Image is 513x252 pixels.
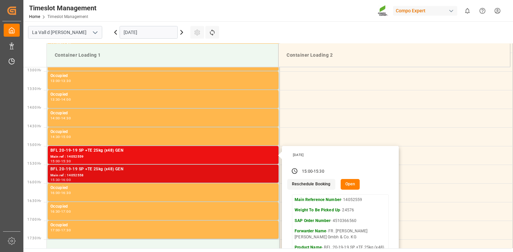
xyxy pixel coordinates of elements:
[52,49,273,61] div: Container Loading 1
[50,160,60,163] div: 15:00
[50,178,60,181] div: 15:30
[61,210,71,213] div: 17:00
[50,222,276,229] div: Occupied
[393,4,460,17] button: Compo Expert
[27,143,41,147] span: 15:00 Hr
[61,98,71,101] div: 14:00
[61,117,71,120] div: 14:30
[29,3,97,13] div: Timeslot Management
[27,87,41,91] span: 13:30 Hr
[50,117,60,120] div: 14:00
[50,173,276,178] div: Main ref : 14052558
[60,79,61,82] div: -
[27,162,41,165] span: 15:30 Hr
[295,218,330,223] strong: SAP Order Number
[50,79,60,82] div: 13:00
[314,169,324,175] div: 15:30
[313,169,314,175] div: -
[284,49,505,61] div: Container Loading 2
[61,191,71,194] div: 16:30
[60,160,61,163] div: -
[393,6,457,16] div: Compo Expert
[50,210,60,213] div: 16:30
[460,3,475,18] button: show 0 new notifications
[60,135,61,138] div: -
[27,236,41,240] span: 17:30 Hr
[27,180,41,184] span: 16:00 Hr
[50,203,276,210] div: Occupied
[50,166,276,173] div: BFL 20-19-19 SP +TE 25kg (x48) GEN
[50,229,60,232] div: 17:00
[287,179,335,190] button: Reschedule Booking
[50,129,276,135] div: Occupied
[378,5,388,17] img: Screenshot%202023-09-29%20at%2010.02.21.png_1712312052.png
[60,98,61,101] div: -
[27,124,41,128] span: 14:30 Hr
[295,207,386,213] p: - 24576
[61,135,71,138] div: 15:00
[50,110,276,117] div: Occupied
[302,169,313,175] div: 15:00
[60,178,61,181] div: -
[61,229,71,232] div: 17:30
[295,197,386,203] p: - 14052559
[475,3,490,18] button: Help Center
[50,98,60,101] div: 13:30
[50,73,276,79] div: Occupied
[61,178,71,181] div: 16:00
[50,91,276,98] div: Occupied
[295,245,322,250] strong: Product Name
[60,191,61,194] div: -
[28,26,102,39] input: Type to search/select
[27,106,41,109] span: 14:00 Hr
[60,117,61,120] div: -
[295,208,340,212] strong: Weight To Be Picked Up
[50,147,276,154] div: BFL 20-19-19 SP +TE 25kg (x48) GEN
[295,228,386,240] p: - FR. [PERSON_NAME] [PERSON_NAME] Gmbh & Co. KG
[50,191,60,194] div: 16:00
[50,154,276,160] div: Main ref : 14052559
[29,14,40,19] a: Home
[27,218,41,221] span: 17:00 Hr
[27,199,41,203] span: 16:30 Hr
[341,179,360,190] button: Open
[295,218,386,224] p: - 4510366560
[90,27,100,38] button: open menu
[60,210,61,213] div: -
[295,229,326,233] strong: Forwarder Name
[50,185,276,191] div: Occupied
[61,160,71,163] div: 15:30
[50,135,60,138] div: 14:30
[61,79,71,82] div: 13:30
[291,153,391,157] div: [DATE]
[27,68,41,72] span: 13:00 Hr
[295,197,341,202] strong: Main Reference Number
[120,26,178,39] input: DD.MM.YYYY
[60,229,61,232] div: -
